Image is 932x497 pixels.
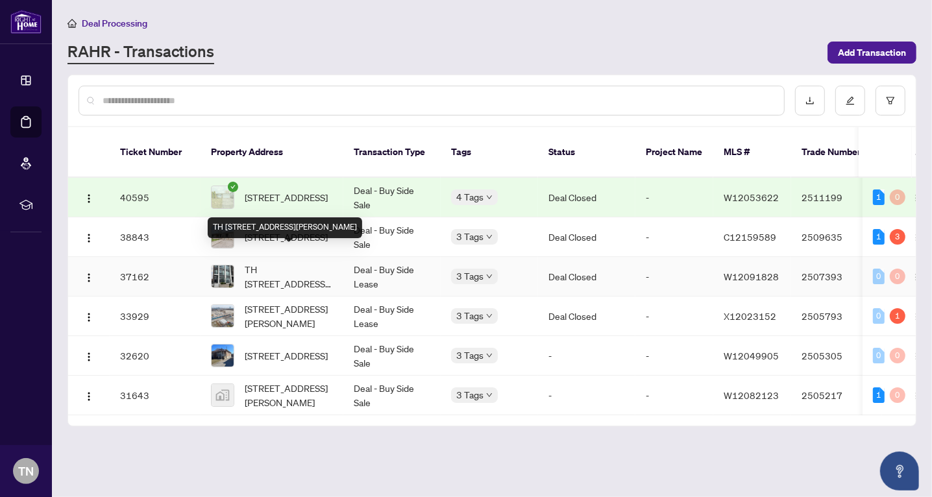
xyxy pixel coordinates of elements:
td: - [635,217,713,257]
span: W12053622 [724,191,779,203]
td: 38843 [110,217,201,257]
span: down [486,194,493,200]
img: thumbnail-img [212,305,234,327]
div: TH [STREET_ADDRESS][PERSON_NAME] [208,217,362,238]
td: 31643 [110,376,201,415]
span: 3 Tags [456,229,484,244]
span: down [486,352,493,359]
span: C12159589 [724,231,776,243]
img: Logo [84,193,94,204]
img: Logo [84,352,94,362]
img: Logo [84,391,94,402]
td: - [635,297,713,336]
button: edit [835,86,865,115]
div: 0 [890,189,905,205]
button: Open asap [880,452,919,491]
td: Deal - Buy Side Sale [343,376,441,415]
span: 3 Tags [456,387,484,402]
span: TN [18,462,34,480]
th: Property Address [201,127,343,178]
img: logo [10,10,42,34]
span: 3 Tags [456,269,484,284]
div: 1 [873,387,885,403]
span: X12023152 [724,310,776,322]
span: download [805,96,815,105]
td: Deal - Buy Side Sale [343,178,441,217]
span: [STREET_ADDRESS][PERSON_NAME] [245,302,333,330]
button: Logo [79,226,99,247]
td: Deal Closed [538,178,635,217]
span: [STREET_ADDRESS] [245,190,328,204]
div: 0 [873,348,885,363]
td: Deal - Buy Side Sale [343,217,441,257]
span: [STREET_ADDRESS] [245,348,328,363]
div: 0 [873,269,885,284]
td: Deal - Buy Side Lease [343,257,441,297]
img: Logo [84,312,94,322]
img: thumbnail-img [212,345,234,367]
button: Logo [79,385,99,406]
span: check-circle [228,182,238,192]
span: 3 Tags [456,348,484,363]
td: Deal - Buy Side Lease [343,297,441,336]
td: - [635,178,713,217]
div: 0 [890,269,905,284]
div: 1 [890,308,905,324]
div: 0 [890,348,905,363]
span: TH [STREET_ADDRESS][PERSON_NAME] [245,262,333,291]
button: Logo [79,306,99,326]
img: thumbnail-img [212,265,234,287]
td: 40595 [110,178,201,217]
td: 37162 [110,257,201,297]
span: Deal Processing [82,18,147,29]
span: filter [886,96,895,105]
div: 1 [873,189,885,205]
a: RAHR - Transactions [67,41,214,64]
span: W12082123 [724,389,779,401]
td: Deal Closed [538,257,635,297]
span: [STREET_ADDRESS][PERSON_NAME] [245,381,333,409]
span: W12049905 [724,350,779,361]
div: 0 [890,387,905,403]
td: 2505793 [791,297,882,336]
span: down [486,234,493,240]
td: - [635,336,713,376]
td: - [538,336,635,376]
td: - [635,257,713,297]
span: down [486,313,493,319]
td: Deal Closed [538,297,635,336]
th: MLS # [713,127,791,178]
span: 3 Tags [456,308,484,323]
td: 2509635 [791,217,882,257]
td: Deal Closed [538,217,635,257]
th: Transaction Type [343,127,441,178]
span: 4 Tags [456,189,484,204]
td: 2505305 [791,336,882,376]
th: Trade Number [791,127,882,178]
button: download [795,86,825,115]
td: - [635,376,713,415]
td: - [538,376,635,415]
span: W12091828 [724,271,779,282]
button: Logo [79,266,99,287]
img: Logo [84,273,94,283]
th: Ticket Number [110,127,201,178]
td: 33929 [110,297,201,336]
span: Add Transaction [838,42,906,63]
div: 1 [873,229,885,245]
span: down [486,273,493,280]
th: Tags [441,127,538,178]
td: 2505217 [791,376,882,415]
span: home [67,19,77,28]
td: 2507393 [791,257,882,297]
img: Logo [84,233,94,243]
div: 3 [890,229,905,245]
th: Project Name [635,127,713,178]
button: Logo [79,345,99,366]
div: 0 [873,308,885,324]
button: filter [876,86,905,115]
th: Status [538,127,635,178]
img: thumbnail-img [212,186,234,208]
td: 32620 [110,336,201,376]
td: 2511199 [791,178,882,217]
